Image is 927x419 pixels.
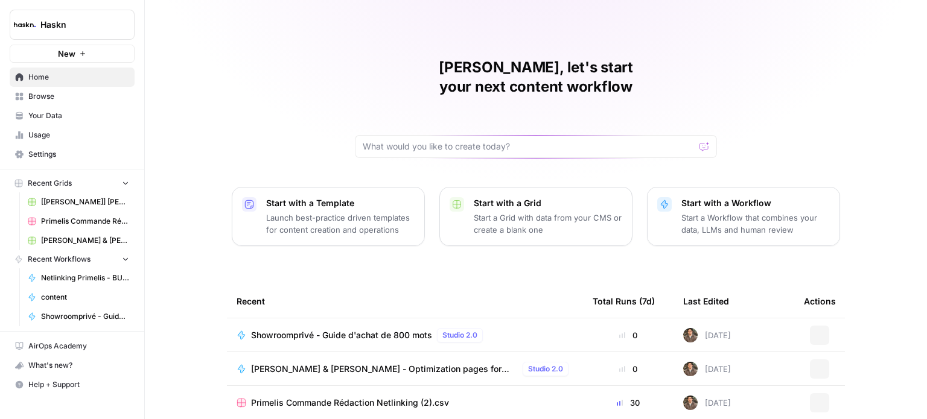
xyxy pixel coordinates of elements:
[41,216,129,227] span: Primelis Commande Rédaction Netlinking (2).csv
[683,285,729,318] div: Last Edited
[41,235,129,246] span: [PERSON_NAME] & [PERSON_NAME] - Optimization pages for LLMs Grid
[683,328,731,342] div: [DATE]
[14,14,36,36] img: Haskn Logo
[237,397,573,409] a: Primelis Commande Rédaction Netlinking (2).csv
[683,328,698,342] img: dizo4u6k27cofk4obq9v5qvvdkyt
[647,187,840,246] button: Start with a WorkflowStart a Workflow that combines your data, LLMs and human review
[22,212,135,231] a: Primelis Commande Rédaction Netlinking (2).csv
[474,197,622,209] p: Start with a Grid
[10,125,135,145] a: Usage
[28,149,129,160] span: Settings
[40,19,113,31] span: Haskn
[41,273,129,283] span: Netlinking Primelis - BU FR
[251,329,432,341] span: Showroomprivé - Guide d'achat de 800 mots
[22,307,135,326] a: Showroomprivé - Guide d'achat de 800 mots
[593,285,655,318] div: Total Runs (7d)
[681,212,830,236] p: Start a Workflow that combines your data, LLMs and human review
[10,68,135,87] a: Home
[251,397,449,409] span: Primelis Commande Rédaction Netlinking (2).csv
[10,87,135,106] a: Browse
[10,356,135,375] button: What's new?
[28,341,129,351] span: AirOps Academy
[41,197,129,207] span: [[PERSON_NAME]] [PERSON_NAME] & [PERSON_NAME] Test Grid (2)
[10,145,135,164] a: Settings
[28,130,129,140] span: Usage
[355,58,717,96] h1: [PERSON_NAME], let's start your next content workflow
[593,363,664,375] div: 0
[22,231,135,250] a: [PERSON_NAME] & [PERSON_NAME] - Optimization pages for LLMs Grid
[41,292,129,303] span: content
[439,187,632,246] button: Start with a GridStart a Grid with data from your CMS or create a blank one
[28,178,72,189] span: Recent Grids
[528,364,563,374] span: Studio 2.0
[10,250,135,268] button: Recent Workflows
[804,285,836,318] div: Actions
[10,45,135,63] button: New
[10,375,135,394] button: Help + Support
[28,110,129,121] span: Your Data
[266,197,415,209] p: Start with a Template
[232,187,425,246] button: Start with a TemplateLaunch best-practice driven templates for content creation and operations
[10,174,135,192] button: Recent Grids
[474,212,622,236] p: Start a Grid with data from your CMS or create a blank one
[237,285,573,318] div: Recent
[593,397,664,409] div: 30
[683,362,698,376] img: dizo4u6k27cofk4obq9v5qvvdkyt
[28,379,129,390] span: Help + Support
[593,329,664,341] div: 0
[28,254,91,265] span: Recent Workflows
[28,91,129,102] span: Browse
[10,106,135,125] a: Your Data
[237,362,573,376] a: [PERSON_NAME] & [PERSON_NAME] - Optimization pages for LLMsStudio 2.0
[28,72,129,83] span: Home
[10,10,135,40] button: Workspace: Haskn
[266,212,415,236] p: Launch best-practice driven templates for content creation and operations
[683,362,731,376] div: [DATE]
[683,395,698,410] img: dizo4u6k27cofk4obq9v5qvvdkyt
[363,140,695,153] input: What would you like to create today?
[58,48,75,60] span: New
[10,356,134,374] div: What's new?
[683,395,731,410] div: [DATE]
[237,328,573,342] a: Showroomprivé - Guide d'achat de 800 motsStudio 2.0
[442,330,477,341] span: Studio 2.0
[22,192,135,212] a: [[PERSON_NAME]] [PERSON_NAME] & [PERSON_NAME] Test Grid (2)
[22,268,135,288] a: Netlinking Primelis - BU FR
[10,336,135,356] a: AirOps Academy
[681,197,830,209] p: Start with a Workflow
[41,311,129,322] span: Showroomprivé - Guide d'achat de 800 mots
[251,363,518,375] span: [PERSON_NAME] & [PERSON_NAME] - Optimization pages for LLMs
[22,288,135,307] a: content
